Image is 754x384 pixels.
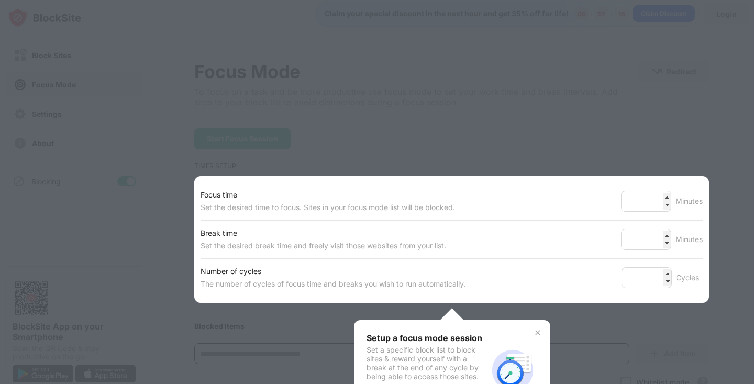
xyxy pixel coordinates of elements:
div: Minutes [675,233,703,246]
div: Focus time [201,189,455,201]
div: Set the desired break time and freely visit those websites from your list. [201,239,446,252]
div: Set the desired time to focus. Sites in your focus mode list will be blocked. [201,201,455,214]
div: Number of cycles [201,265,465,278]
div: Break time [201,227,446,239]
img: x-button.svg [534,328,542,337]
div: Setup a focus mode session [367,333,487,343]
div: Set a specific block list to block sites & reward yourself with a break at the end of any cycle b... [367,345,487,381]
div: Cycles [676,271,703,284]
div: Minutes [675,195,703,207]
div: The number of cycles of focus time and breaks you wish to run automatically. [201,278,465,290]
